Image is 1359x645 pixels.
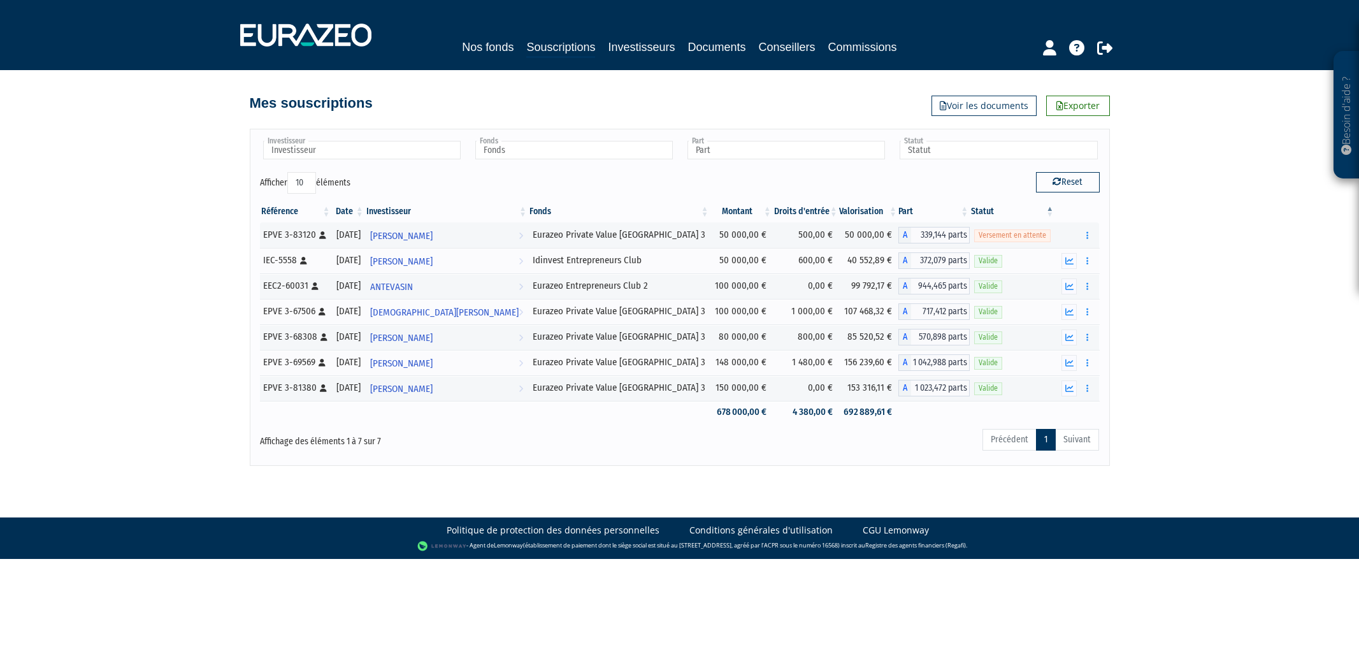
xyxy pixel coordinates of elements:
[710,324,773,350] td: 80 000,00 €
[462,38,514,56] a: Nos fonds
[519,250,523,273] i: Voir l'investisseur
[365,273,528,299] a: ANTEVASIN
[898,380,911,396] span: A
[710,401,773,423] td: 678 000,00 €
[911,252,970,269] span: 372,079 parts
[974,255,1002,267] span: Valide
[365,350,528,375] a: [PERSON_NAME]
[839,375,898,401] td: 153 316,11 €
[839,350,898,375] td: 156 239,60 €
[931,96,1037,116] a: Voir les documents
[319,359,326,366] i: [Français] Personne physique
[898,252,911,269] span: A
[828,38,897,56] a: Commissions
[898,380,970,396] div: A - Eurazeo Private Value Europe 3
[263,305,327,318] div: EPVE 3-67506
[839,222,898,248] td: 50 000,00 €
[898,201,970,222] th: Part: activer pour trier la colonne par ordre croissant
[250,96,373,111] h4: Mes souscriptions
[519,352,523,375] i: Voir l'investisseur
[773,273,839,299] td: 0,00 €
[911,354,970,371] span: 1 042,988 parts
[263,279,327,293] div: EEC2-60031
[332,201,365,222] th: Date: activer pour trier la colonne par ordre croissant
[773,222,839,248] td: 500,00 €
[365,299,528,324] a: [DEMOGRAPHIC_DATA][PERSON_NAME]
[1339,58,1354,173] p: Besoin d'aide ?
[336,279,361,293] div: [DATE]
[898,227,970,243] div: A - Eurazeo Private Value Europe 3
[759,38,816,56] a: Conseillers
[263,381,327,395] div: EPVE 3-81380
[528,201,710,222] th: Fonds: activer pour trier la colonne par ordre croissant
[365,248,528,273] a: [PERSON_NAME]
[263,228,327,242] div: EPVE 3-83120
[710,201,773,222] th: Montant: activer pour trier la colonne par ordre croissant
[839,201,898,222] th: Valorisation: activer pour trier la colonne par ordre croissant
[519,326,523,350] i: Voir l'investisseur
[370,377,433,401] span: [PERSON_NAME]
[319,231,326,239] i: [Français] Personne physique
[839,273,898,299] td: 99 792,17 €
[312,282,319,290] i: [Français] Personne physique
[773,401,839,423] td: 4 380,00 €
[974,280,1002,293] span: Valide
[336,305,361,318] div: [DATE]
[1036,429,1056,451] a: 1
[447,524,659,537] a: Politique de protection des données personnelles
[263,356,327,369] div: EPVE 3-69569
[839,299,898,324] td: 107 468,32 €
[365,324,528,350] a: [PERSON_NAME]
[898,329,970,345] div: A - Eurazeo Private Value Europe 3
[336,254,361,267] div: [DATE]
[370,250,433,273] span: [PERSON_NAME]
[710,273,773,299] td: 100 000,00 €
[494,541,523,549] a: Lemonway
[710,375,773,401] td: 150 000,00 €
[320,384,327,392] i: [Français] Personne physique
[898,303,970,320] div: A - Eurazeo Private Value Europe 3
[287,172,316,194] select: Afficheréléments
[911,278,970,294] span: 944,465 parts
[974,357,1002,369] span: Valide
[608,38,675,56] a: Investisseurs
[300,257,307,265] i: [Français] Personne physique
[260,201,332,222] th: Référence : activer pour trier la colonne par ordre croissant
[417,540,466,553] img: logo-lemonway.png
[710,350,773,375] td: 148 000,00 €
[970,201,1055,222] th: Statut : activer pour trier la colonne par ordre d&eacute;croissant
[263,330,327,344] div: EPVE 3-68308
[533,330,705,344] div: Eurazeo Private Value [GEOGRAPHIC_DATA] 3
[526,38,595,58] a: Souscriptions
[519,275,523,299] i: Voir l'investisseur
[911,303,970,320] span: 717,412 parts
[260,172,350,194] label: Afficher éléments
[263,254,327,267] div: IEC-5558
[773,350,839,375] td: 1 480,00 €
[865,541,966,549] a: Registre des agents financiers (Regafi)
[898,354,911,371] span: A
[533,305,705,318] div: Eurazeo Private Value [GEOGRAPHIC_DATA] 3
[519,301,523,324] i: Voir l'investisseur
[974,229,1051,242] span: Versement en attente
[336,381,361,395] div: [DATE]
[370,352,433,375] span: [PERSON_NAME]
[370,275,413,299] span: ANTEVASIN
[533,279,705,293] div: Eurazeo Entrepreneurs Club 2
[336,356,361,369] div: [DATE]
[519,377,523,401] i: Voir l'investisseur
[365,201,528,222] th: Investisseur: activer pour trier la colonne par ordre croissant
[773,201,839,222] th: Droits d'entrée: activer pour trier la colonne par ordre croissant
[370,326,433,350] span: [PERSON_NAME]
[336,330,361,344] div: [DATE]
[370,301,519,324] span: [DEMOGRAPHIC_DATA][PERSON_NAME]
[773,299,839,324] td: 1 000,00 €
[519,224,523,248] i: Voir l'investisseur
[365,375,528,401] a: [PERSON_NAME]
[336,228,361,242] div: [DATE]
[898,252,970,269] div: A - Idinvest Entrepreneurs Club
[974,306,1002,318] span: Valide
[533,254,705,267] div: Idinvest Entrepreneurs Club
[839,401,898,423] td: 692 889,61 €
[1046,96,1110,116] a: Exporter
